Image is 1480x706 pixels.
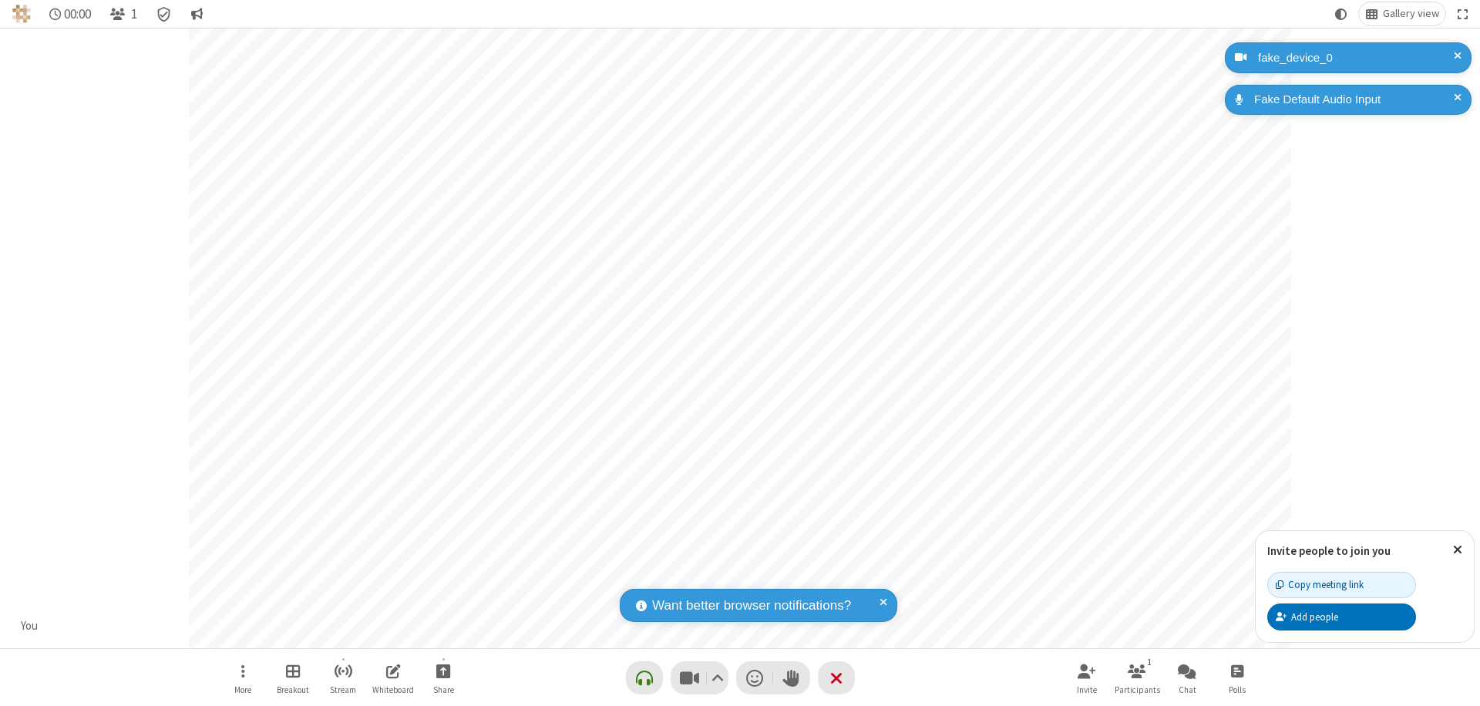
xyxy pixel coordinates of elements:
[320,656,366,700] button: Start streaming
[1164,656,1210,700] button: Open chat
[12,5,31,23] img: QA Selenium DO NOT DELETE OR CHANGE
[1179,685,1196,694] span: Chat
[1359,2,1445,25] button: Change layout
[234,685,251,694] span: More
[1115,685,1160,694] span: Participants
[1253,49,1460,67] div: fake_device_0
[671,661,728,694] button: Stop video (⌘+Shift+V)
[277,685,309,694] span: Breakout
[370,656,416,700] button: Open shared whiteboard
[1383,8,1439,20] span: Gallery view
[103,2,143,25] button: Open participant list
[707,661,728,694] button: Video setting
[1229,685,1246,694] span: Polls
[773,661,810,694] button: Raise hand
[372,685,414,694] span: Whiteboard
[1276,577,1364,592] div: Copy meeting link
[1451,2,1475,25] button: Fullscreen
[270,656,316,700] button: Manage Breakout Rooms
[184,2,209,25] button: Conversation
[1441,531,1474,569] button: Close popover
[1114,656,1160,700] button: Open participant list
[1077,685,1097,694] span: Invite
[15,617,44,635] div: You
[330,685,356,694] span: Stream
[150,2,179,25] div: Meeting details Encryption enabled
[818,661,855,694] button: End or leave meeting
[1249,91,1460,109] div: Fake Default Audio Input
[420,656,466,700] button: Start sharing
[1267,572,1416,598] button: Copy meeting link
[1214,656,1260,700] button: Open poll
[64,7,91,22] span: 00:00
[626,661,663,694] button: Connect your audio
[1329,2,1354,25] button: Using system theme
[220,656,266,700] button: Open menu
[1267,543,1391,558] label: Invite people to join you
[433,685,454,694] span: Share
[1143,655,1156,669] div: 1
[131,7,137,22] span: 1
[652,596,851,616] span: Want better browser notifications?
[1064,656,1110,700] button: Invite participants (⌘+Shift+I)
[736,661,773,694] button: Send a reaction
[43,2,98,25] div: Timer
[1267,603,1416,630] button: Add people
